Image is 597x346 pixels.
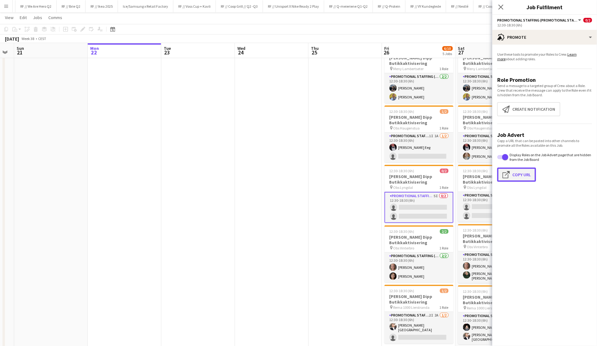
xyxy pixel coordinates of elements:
app-job-card: 12:30-18:30 (6h)1/2[PERSON_NAME] Dipp Butikkaktivisering Obs Haugenstua1 RolePromotional Staffing... [385,105,454,162]
span: Comms [48,15,62,20]
app-card-role: Promotional Staffing (Promotional Staff)2I2A1/212:30-18:30 (6h)[PERSON_NAME][GEOGRAPHIC_DATA] [385,312,454,344]
h3: [PERSON_NAME] Dipp Butikkaktivisering [458,114,527,125]
span: 12:30-18:30 (6h) [389,169,414,173]
span: 12:30-18:30 (6h) [463,109,488,114]
span: Edit [20,15,27,20]
span: Obs Vinterbro [467,245,488,249]
a: Learn more [497,52,577,61]
span: 1 Role [440,246,449,250]
span: Sat [458,46,465,51]
span: Fri [385,46,389,51]
button: Create notification [497,102,560,116]
div: 12:30-18:30 (6h)0/2[PERSON_NAME] Dipp Butikkaktivisering Obs Lyngdal1 RolePromotional Staffing (P... [385,165,454,223]
span: 12:30-18:30 (6h) [463,289,488,294]
button: RF // We Are Hero Q2 [15,0,57,12]
app-job-card: 12:30-18:30 (6h)2/2[PERSON_NAME] Dipp Butikkaktivisering Meny Lambertseter1 RolePromotional Staff... [458,46,527,103]
a: Edit [17,14,29,22]
app-job-card: 12:30-18:30 (6h)2/2[PERSON_NAME] Dipp Butikkaktivisering Meny Lambertseter1 RolePromotional Staff... [385,46,454,103]
a: View [2,14,16,22]
h3: [PERSON_NAME] Dipp Butikkaktivisering [458,294,527,305]
h3: [PERSON_NAME] Dipp Butikkaktivisering [458,174,527,185]
app-job-card: 12:30-18:30 (6h)2/2[PERSON_NAME] Dipp Butikkaktivisering Obs Haugenstua1 RolePromotional Staffing... [458,105,527,162]
span: 1/2 [440,288,449,293]
button: RF // Unisport X Nike Ready 2 Play [263,0,324,12]
button: RF // Brie Q2 [57,0,86,12]
span: Week 38 [20,36,36,41]
span: 6/10 [442,46,453,51]
span: 21 [16,49,24,56]
button: RF // Ikea 2025 [86,0,118,12]
button: Ice/Samsung x Retail Factory [118,0,173,12]
div: [DATE] [5,36,19,42]
app-card-role: Promotional Staffing (Promotional Staff)2/212:30-18:30 (6h)[PERSON_NAME][PERSON_NAME] [458,73,527,103]
span: Meny Lambertseter [393,66,424,71]
app-job-card: 12:30-18:30 (6h)2/2[PERSON_NAME] Dipp Butikkaktivisering Rema 1000 Lierstranda1 RolePromotional S... [458,285,527,344]
button: RF // VY Kundeglede [405,0,446,12]
span: 0/2 [583,18,592,22]
button: RF // Coop Grill // Q2 -Q3 [216,0,263,12]
div: 5 Jobs [443,51,453,56]
span: Meny Lambertseter [467,66,498,71]
span: 0/2 [440,169,449,173]
label: Display Roles on the Job Advert page that are hidden from the Job Board [508,153,592,162]
div: CEST [38,36,46,41]
p: Use these tools to promote your Roles to Crew. about adding roles. [497,52,592,61]
span: 1 Role [440,305,449,310]
app-card-role: Promotional Staffing (Promotional Staff)2/212:30-18:30 (6h)[PERSON_NAME][PERSON_NAME][GEOGRAPHIC_... [458,312,527,344]
h3: Job Fulfilment [492,3,597,11]
h3: [PERSON_NAME] Dipp Butikkaktivisering [385,114,454,125]
span: 23 [163,49,171,56]
button: RF // Nestlé [446,0,474,12]
span: Promotional Staffing (Promotional Staff) [497,18,577,22]
div: Promote [492,30,597,45]
button: RF // Voss Cup + Kavli [173,0,216,12]
app-job-card: 12:30-18:30 (6h)1/2[PERSON_NAME] Dipp Butikkaktivisering Rema 1000 Lierstranda1 RolePromotional S... [385,285,454,344]
span: 12:30-18:30 (6h) [463,228,488,233]
app-job-card: 12:30-18:30 (6h)2/2[PERSON_NAME] Dipp Butikkaktivisering Obs Vinterbro1 RolePromotional Staffing ... [385,225,454,282]
h3: [PERSON_NAME] Dipp Butikkaktivisering [458,233,527,244]
span: Mon [90,46,99,51]
button: RF // Q-meieriene Q1-Q2 [324,0,373,12]
span: 12:30-18:30 (6h) [389,229,414,234]
button: Promotional Staffing (Promotional Staff) [497,18,582,22]
h3: [PERSON_NAME] Dipp Butikkaktivisering [385,294,454,305]
span: 27 [457,49,465,56]
span: Wed [237,46,245,51]
app-card-role: Promotional Staffing (Promotional Staff)2/212:30-18:30 (6h)[PERSON_NAME][PERSON_NAME] [385,253,454,282]
app-job-card: 12:30-18:30 (6h)2/2[PERSON_NAME] Dipp Butikkaktivisering Obs Vinterbro1 RolePromotional Staffing ... [458,224,527,283]
span: 1 Role [440,126,449,130]
a: Comms [46,14,65,22]
span: Obs Vinterbro [393,246,414,250]
span: Rema 1000 Lierstranda [467,306,503,310]
app-card-role: Promotional Staffing (Promotional Staff)5I0/212:30-18:30 (6h) [385,192,454,223]
span: 24 [236,49,245,56]
h3: [PERSON_NAME] Dipp Butikkaktivisering [385,55,454,66]
span: 1/2 [440,109,449,114]
button: RF // Q-Protein [373,0,405,12]
span: Obs Haugenstua [467,126,494,130]
span: 2/2 [440,229,449,234]
p: Copy a URL that can be pasted into other channels to promote all the Roles available on this Job. [497,138,592,148]
span: Obs Lyngdal [393,185,413,190]
button: Copy Url [497,168,536,182]
span: 25 [310,49,319,56]
span: Obs Lyngdal [467,185,487,190]
span: 1 Role [440,66,449,71]
span: Jobs [33,15,42,20]
app-job-card: 12:30-18:30 (6h)0/2[PERSON_NAME] Dipp Butikkaktivisering Obs Lyngdal1 RolePromotional Staffing (P... [458,165,527,222]
span: 12:30-18:30 (6h) [463,169,488,173]
span: 12:30-18:30 (6h) [389,288,414,293]
app-card-role: Promotional Staffing (Promotional Staff)2/212:30-18:30 (6h)[PERSON_NAME][PERSON_NAME] El [PERSON_... [458,251,527,283]
h3: [PERSON_NAME] Dipp Butikkaktivisering [385,234,454,245]
span: Sun [17,46,24,51]
span: Tue [164,46,171,51]
h3: [PERSON_NAME] Dipp Butikkaktivisering [385,174,454,185]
